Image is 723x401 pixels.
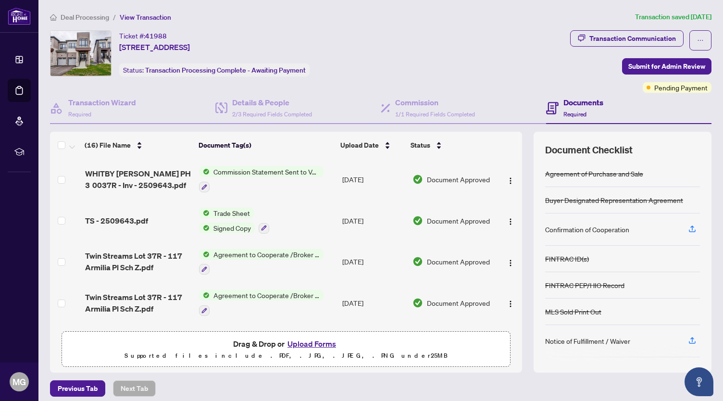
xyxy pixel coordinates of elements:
span: Previous Tab [58,381,98,396]
span: home [50,14,57,21]
div: Ticket #: [119,30,167,41]
img: Status Icon [199,290,210,301]
span: WHITBY [PERSON_NAME] PH 3 0037R - Inv - 2509643.pdf [85,168,192,191]
div: Notice of Fulfillment / Waiver [545,336,630,346]
button: Previous Tab [50,380,105,397]
th: Status [407,132,495,159]
img: logo [8,7,31,25]
img: Status Icon [199,249,210,260]
td: [DATE] [338,200,409,241]
td: [DATE] [338,282,409,324]
span: (16) File Name [85,140,131,150]
span: View Transaction [120,13,171,22]
div: FINTRAC PEP/HIO Record [545,280,624,290]
span: Drag & Drop orUpload FormsSupported files include .PDF, .JPG, .JPEG, .PNG under25MB [62,332,510,367]
button: Open asap [685,367,713,396]
img: Logo [507,300,514,308]
span: Trade Sheet [210,208,254,218]
span: Status [411,140,430,150]
span: Document Approved [427,298,490,308]
img: Status Icon [199,208,210,218]
span: MG [12,375,26,388]
div: Buyer Designated Representation Agreement [545,195,683,205]
td: [DATE] [338,159,409,200]
span: Twin Streams Lot 37R - 117 Armilia Pl Sch Z.pdf [85,250,192,273]
img: Logo [507,259,514,267]
button: Logo [503,172,518,187]
span: Submit for Admin Review [628,59,705,74]
div: Transaction Communication [589,31,676,46]
div: FINTRAC ID(s) [545,253,589,264]
button: Logo [503,254,518,269]
td: [DATE] [338,324,409,365]
span: Agreement to Cooperate /Broker Referral [210,290,324,301]
button: Submit for Admin Review [622,58,711,75]
img: Status Icon [199,223,210,233]
div: Agreement of Purchase and Sale [545,168,643,179]
span: Transaction Processing Complete - Awaiting Payment [145,66,306,75]
td: [DATE] [338,241,409,283]
span: Upload Date [340,140,379,150]
span: Document Checklist [545,143,633,157]
button: Status IconTrade SheetStatus IconSigned Copy [199,208,269,234]
img: IMG-E12114190_1.jpg [50,31,111,76]
span: 1/1 Required Fields Completed [395,111,475,118]
button: Logo [503,213,518,228]
div: Confirmation of Cooperation [545,224,629,235]
button: Upload Forms [285,338,339,350]
button: Next Tab [113,380,156,397]
th: Document Tag(s) [195,132,337,159]
span: Twin Streams Lot 37R - 117 Armilia Pl Sch Z.pdf [85,291,192,314]
span: [STREET_ADDRESS] [119,41,190,53]
h4: Documents [563,97,603,108]
button: Status IconAgreement to Cooperate /Broker Referral [199,290,324,316]
button: Status IconAgreement to Cooperate /Broker Referral [199,249,324,275]
span: Document Approved [427,174,490,185]
img: Logo [507,218,514,226]
span: Signed Copy [210,223,255,233]
span: TS - 2509643.pdf [85,215,148,226]
span: Document Approved [427,215,490,226]
article: Transaction saved [DATE] [635,12,711,23]
span: Pending Payment [654,82,708,93]
h4: Commission [395,97,475,108]
span: Deal Processing [61,13,109,22]
img: Document Status [412,298,423,308]
img: Document Status [412,174,423,185]
th: (16) File Name [81,132,194,159]
p: Supported files include .PDF, .JPG, .JPEG, .PNG under 25 MB [68,350,504,362]
li: / [113,12,116,23]
span: Required [68,111,91,118]
button: Status IconCommission Statement Sent to Vendor [199,166,324,192]
img: Status Icon [199,166,210,177]
span: Commission Statement Sent to Vendor [210,166,324,177]
span: ellipsis [697,37,704,44]
th: Upload Date [337,132,407,159]
span: Drag & Drop or [233,338,339,350]
span: Required [563,111,586,118]
span: Document Approved [427,256,490,267]
button: Logo [503,295,518,311]
span: 2/3 Required Fields Completed [232,111,312,118]
span: Agreement to Cooperate /Broker Referral [210,249,324,260]
img: Document Status [412,215,423,226]
button: Transaction Communication [570,30,684,47]
span: 41988 [145,32,167,40]
h4: Details & People [232,97,312,108]
div: MLS Sold Print Out [545,306,601,317]
h4: Transaction Wizard [68,97,136,108]
div: Status: [119,63,310,76]
img: Logo [507,177,514,185]
img: Document Status [412,256,423,267]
